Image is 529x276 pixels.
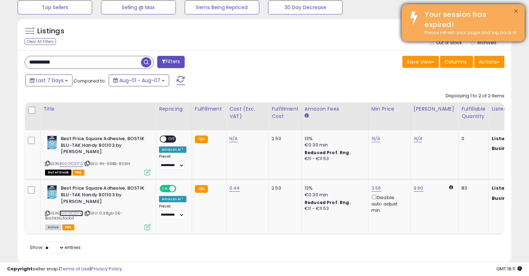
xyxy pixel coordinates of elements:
[305,113,309,119] small: Amazon Fees.
[159,154,186,170] div: Preset:
[305,156,363,162] div: €11 - €11.53
[446,93,504,99] div: Displaying 1 to 2 of 2 items
[109,74,169,86] button: Aug-01 - Aug-07
[25,38,56,45] div: Clear All Filters
[229,135,238,142] a: N/A
[492,185,524,191] b: Listed Price:
[496,265,522,272] span: 2025-08-17 18:11 GMT
[268,0,343,14] button: 30 Day Decrease
[45,136,59,150] img: 41J7+kYYg+L._SL40_.jpg
[305,150,351,156] b: Reduced Prof. Rng.
[305,105,365,113] div: Amazon Fees
[402,56,439,68] button: Save View
[166,136,178,142] span: OFF
[45,210,123,221] span: | SKU: 0.38gb-DE-Bostikblutackx1
[449,185,453,190] i: Calculated using Dynamic Max Price.
[445,58,467,65] span: Columns
[185,0,259,14] button: Items Being Repriced
[229,185,240,192] a: 0.44
[371,105,408,113] div: Min Price
[45,136,151,175] div: ASIN:
[25,74,72,86] button: Last 7 Days
[36,77,64,84] span: Last 7 Days
[414,105,455,113] div: [PERSON_NAME]
[272,136,296,142] div: 2.53
[272,185,296,191] div: 2.53
[62,224,74,230] span: FBA
[61,136,146,157] b: Best Price Square Adhesive, BOSTIK BLU-TAK Handy 801103 by [PERSON_NAME]
[61,185,146,206] b: Best Price Square Adhesive, BOSTIK BLU-TAK Handy 801103 by [PERSON_NAME]
[45,185,151,229] div: ASIN:
[37,26,64,36] h5: Listings
[159,105,189,113] div: Repricing
[305,136,363,142] div: 13%
[371,185,381,192] a: 3.56
[159,196,186,202] div: Amazon AI *
[72,170,84,176] span: FBA
[195,185,208,193] small: FBA
[30,244,81,251] span: Show: entries
[45,224,61,230] span: All listings currently available for purchase on Amazon
[84,161,130,166] span: | SKU: 4H-99B5-859H
[157,56,185,68] button: Filters
[45,185,59,199] img: 41J7+kYYg+L._SL40_.jpg
[59,161,83,167] a: B0001OZI70
[419,29,520,36] div: Please refresh your page and log back in
[7,266,122,272] div: seller snap | |
[160,186,169,192] span: ON
[305,185,363,191] div: 13%
[18,0,92,14] button: Top Sellers
[461,136,483,142] div: 0
[101,0,176,14] button: Selling @ Max
[45,170,71,176] span: All listings that are currently out of stock and unavailable for purchase on Amazon
[440,56,473,68] button: Columns
[43,105,153,113] div: Title
[414,135,422,142] a: N/A
[419,9,520,29] div: Your session has expired!
[461,185,483,191] div: 83
[60,265,90,272] a: Terms of Use
[7,265,33,272] strong: Copyright
[492,135,524,142] b: Listed Price:
[229,105,266,120] div: Cost (Exc. VAT)
[477,40,496,46] label: Archived
[513,7,519,16] button: ×
[195,105,223,113] div: Fulfillment
[414,185,423,192] a: 9.60
[474,56,504,68] button: Actions
[436,40,462,46] label: Out of Stock
[195,136,208,143] small: FBA
[119,77,160,84] span: Aug-01 - Aug-07
[159,204,186,220] div: Preset:
[305,206,363,212] div: €11 - €11.53
[371,135,380,142] a: N/A
[461,105,486,120] div: Fulfillable Quantity
[305,142,363,148] div: €0.30 min
[91,265,122,272] a: Privacy Policy
[74,78,106,84] span: Compared to:
[59,210,83,216] a: B0001OZI70
[305,199,351,205] b: Reduced Prof. Rng.
[159,146,186,153] div: Amazon AI *
[305,192,363,198] div: €0.30 min
[272,105,299,120] div: Fulfillment Cost
[175,186,186,192] span: OFF
[371,193,405,214] div: Disable auto adjust min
